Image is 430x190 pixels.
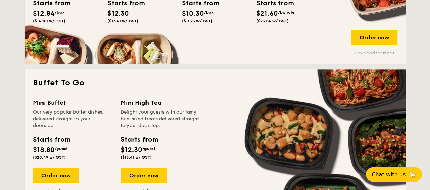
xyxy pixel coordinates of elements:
[121,109,200,129] div: Delight your guests with our tasty bite-sized treats delivered straight to your doorstep.
[351,30,397,45] div: Order now
[33,146,55,154] span: $18.80
[372,171,406,178] span: Chat with us
[121,155,152,160] span: ($13.41 w/ GST)
[256,10,278,18] span: $21.60
[256,19,289,23] span: ($23.54 w/ GST)
[351,50,397,56] a: Download the menu
[33,168,79,183] div: Order now
[33,10,55,18] span: $12.84
[121,135,158,145] div: Starts from
[182,19,212,23] span: ($11.23 w/ GST)
[182,10,204,18] span: $10.30
[121,98,200,107] div: Mini High Tea
[121,146,142,154] span: $12.30
[33,109,113,129] div: Our very popular buffet dishes, delivered straight to your doorstep.
[33,77,397,88] h2: Buffet To Go
[55,10,65,15] span: /box
[33,19,65,23] span: ($14.00 w/ GST)
[33,155,66,160] span: ($20.49 w/ GST)
[107,10,129,18] span: $12.30
[107,19,138,23] span: ($13.41 w/ GST)
[55,146,68,151] span: /guest
[366,167,422,182] button: Chat with us🦙
[33,98,113,107] div: Mini Buffet
[33,135,70,145] div: Starts from
[204,10,214,15] span: /box
[278,10,294,15] span: /bundle
[142,146,155,151] span: /guest
[408,171,416,178] span: 🦙
[121,168,167,183] div: Order now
